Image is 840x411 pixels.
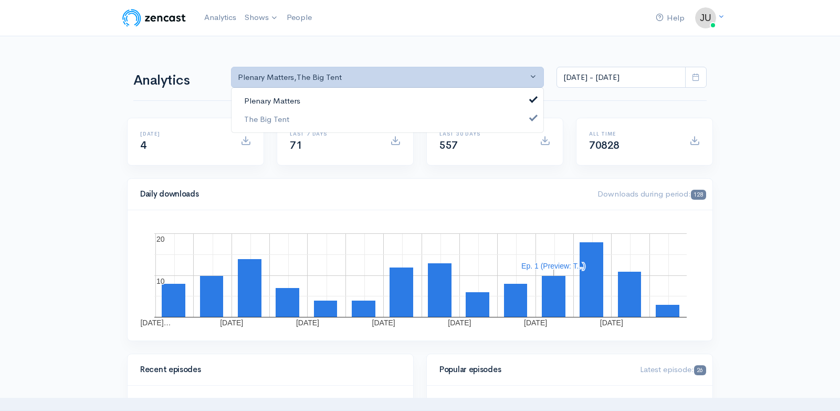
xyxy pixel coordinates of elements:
[597,189,706,199] span: Downloads during period:
[589,131,677,137] h6: All time
[140,139,146,152] span: 4
[290,139,302,152] span: 71
[296,318,319,327] text: [DATE]
[439,131,527,137] h6: Last 30 days
[694,365,706,375] span: 26
[524,318,547,327] text: [DATE]
[133,73,218,88] h1: Analytics
[140,223,700,328] svg: A chart.
[238,71,528,84] div: Plenary Matters , The Big Tent
[231,67,544,88] button: Plenary Matters, The Big Tent
[372,318,395,327] text: [DATE]
[140,190,585,199] h4: Daily downloads
[220,318,243,327] text: [DATE]
[282,6,316,29] a: People
[589,139,619,152] span: 70828
[439,365,627,374] h4: Popular episodes
[244,113,289,125] span: The Big Tent
[600,318,623,327] text: [DATE]
[140,318,171,327] text: [DATE]…
[156,235,165,243] text: 20
[652,7,689,29] a: Help
[121,7,187,28] img: ZenCast Logo
[140,131,228,137] h6: [DATE]
[240,6,282,29] a: Shows
[521,262,585,270] text: Ep. 1 (Preview: T...)
[556,67,686,88] input: analytics date range selector
[140,365,394,374] h4: Recent episodes
[448,318,471,327] text: [DATE]
[439,139,458,152] span: 557
[244,95,300,107] span: Plenary Matters
[156,277,165,285] text: 10
[640,364,706,374] span: Latest episode:
[290,131,377,137] h6: Last 7 days
[691,190,706,200] span: 128
[695,7,716,28] img: ...
[200,6,240,29] a: Analytics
